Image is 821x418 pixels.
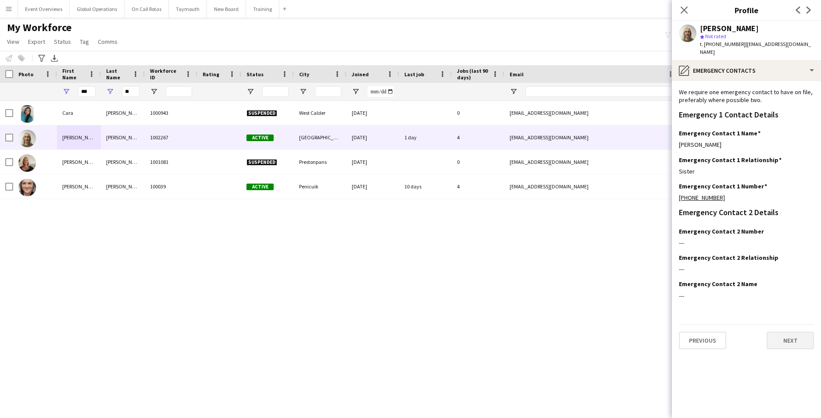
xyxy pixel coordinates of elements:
[18,0,70,18] button: Event Overviews
[399,125,452,149] div: 1 day
[18,105,36,123] img: Cara Breheny
[166,86,192,97] input: Workforce ID Filter Input
[294,150,346,174] div: Prestonpans
[106,88,114,96] button: Open Filter Menu
[62,88,70,96] button: Open Filter Menu
[28,38,45,46] span: Export
[145,174,197,198] div: 100039
[4,36,23,47] a: View
[346,174,399,198] div: [DATE]
[78,86,96,97] input: First Name Filter Input
[49,53,60,64] app-action-btn: Export XLSX
[169,0,207,18] button: Taymouth
[346,101,399,125] div: [DATE]
[246,184,274,190] span: Active
[504,101,680,125] div: [EMAIL_ADDRESS][DOMAIN_NAME]
[106,67,129,81] span: Last Name
[7,38,19,46] span: View
[150,67,182,81] span: Workforce ID
[504,174,680,198] div: [EMAIL_ADDRESS][DOMAIN_NAME]
[145,150,197,174] div: 1001081
[207,0,246,18] button: New Board
[125,0,169,18] button: On Call Rotas
[57,101,101,125] div: Cara
[299,88,307,96] button: Open Filter Menu
[510,71,524,78] span: Email
[510,88,518,96] button: Open Filter Menu
[145,101,197,125] div: 1000943
[7,21,71,34] span: My Workforce
[679,254,778,262] h3: Emergency Contact 2 Relationship
[404,71,424,78] span: Last job
[679,88,813,104] span: We require one emergency contact to have on file, preferably where possible two.
[98,38,118,46] span: Comms
[700,25,759,32] div: [PERSON_NAME]
[705,33,726,39] span: Not rated
[352,88,360,96] button: Open Filter Menu
[679,209,778,216] h3: Emergency Contact 2 Details
[18,130,36,147] img: Caroline Heggie
[700,41,746,47] span: t. [PHONE_NUMBER]
[246,110,277,117] span: Suspended
[246,0,279,18] button: Training
[679,182,767,190] h3: Emergency Contact 1 Number
[246,71,264,78] span: Status
[122,86,139,97] input: Last Name Filter Input
[101,174,145,198] div: [PERSON_NAME]
[679,167,814,175] div: Sister
[452,174,504,198] div: 4
[368,86,394,97] input: Joined Filter Input
[57,150,101,174] div: [PERSON_NAME]
[679,156,782,164] h3: Emergency Contact 1 Relationship
[18,71,33,78] span: Photo
[679,265,814,273] div: ---
[101,125,145,149] div: [PERSON_NAME]
[57,174,101,198] div: [PERSON_NAME]
[62,67,85,81] span: First Name
[50,36,75,47] a: Status
[679,292,814,300] div: ---
[145,125,197,149] div: 1002267
[767,332,814,349] button: Next
[36,53,47,64] app-action-btn: Advanced filters
[294,174,346,198] div: Penicuik
[672,60,821,81] div: Emergency contacts
[700,41,811,55] span: | [EMAIL_ADDRESS][DOMAIN_NAME]
[25,36,49,47] a: Export
[203,71,219,78] span: Rating
[101,150,145,174] div: [PERSON_NAME]
[76,36,93,47] a: Tag
[399,174,452,198] div: 10 days
[94,36,121,47] a: Comms
[504,125,680,149] div: [EMAIL_ADDRESS][DOMAIN_NAME]
[504,150,680,174] div: [EMAIL_ADDRESS][DOMAIN_NAME]
[294,125,346,149] div: [GEOGRAPHIC_DATA]
[246,88,254,96] button: Open Filter Menu
[679,141,814,149] div: [PERSON_NAME]
[452,125,504,149] div: 4
[346,125,399,149] div: [DATE]
[679,194,725,202] a: [PHONE_NUMBER]
[352,71,369,78] span: Joined
[346,150,399,174] div: [DATE]
[679,129,760,137] h3: Emergency Contact 1 Name
[452,101,504,125] div: 0
[54,38,71,46] span: Status
[246,159,277,166] span: Suspended
[457,67,489,81] span: Jobs (last 90 days)
[18,154,36,172] img: Caroline Henderson
[679,111,778,119] h3: Emergency 1 Contact Details
[101,101,145,125] div: [PERSON_NAME]
[299,71,309,78] span: City
[452,150,504,174] div: 0
[57,125,101,149] div: [PERSON_NAME]
[315,86,341,97] input: City Filter Input
[679,227,764,235] h3: Emergency Contact 2 Number
[672,4,821,16] h3: Profile
[80,38,89,46] span: Tag
[150,88,158,96] button: Open Filter Menu
[294,101,346,125] div: West Calder
[679,280,757,288] h3: Emergency Contact 2 Name
[262,86,289,97] input: Status Filter Input
[70,0,125,18] button: Global Operations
